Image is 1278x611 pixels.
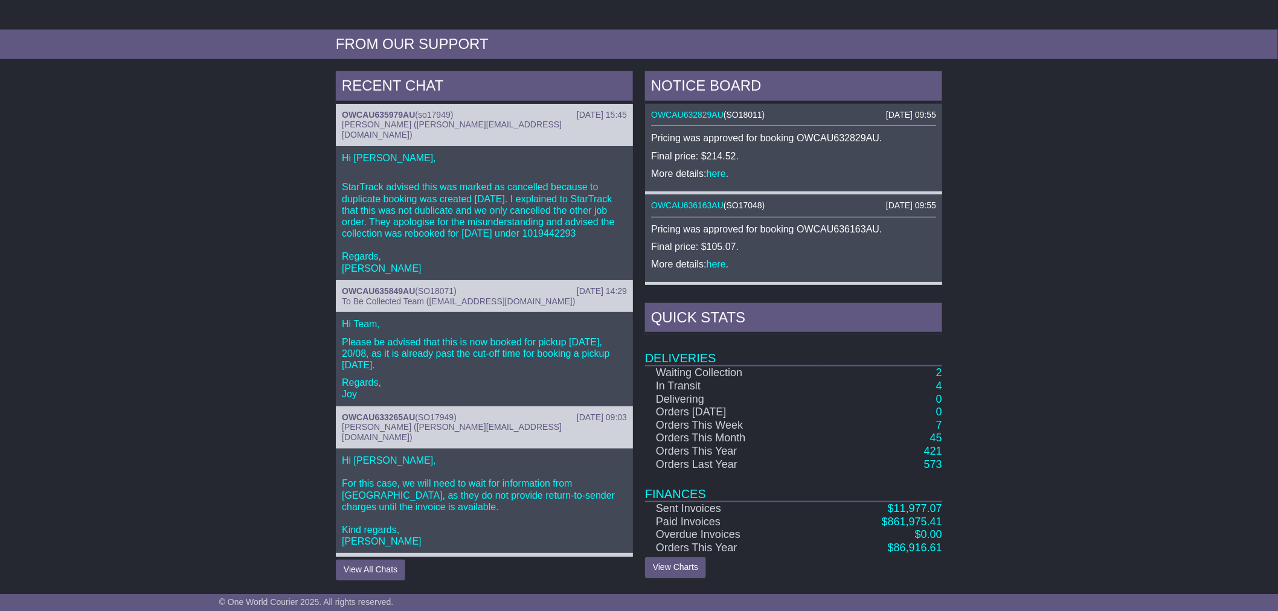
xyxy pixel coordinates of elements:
[886,110,936,120] div: [DATE] 09:55
[342,286,627,296] div: ( )
[707,168,726,179] a: here
[651,168,936,179] p: More details: .
[645,445,819,458] td: Orders This Year
[342,110,415,120] a: OWCAU635979AU
[418,412,454,422] span: SO17949
[342,152,627,164] p: Hi [PERSON_NAME],
[342,120,562,139] span: [PERSON_NAME] ([PERSON_NAME][EMAIL_ADDRESS][DOMAIN_NAME])
[336,560,405,581] button: View All Chats
[645,557,706,578] a: View Charts
[651,258,936,270] p: More details: .
[577,412,627,423] div: [DATE] 09:03
[342,110,627,120] div: ( )
[342,170,627,274] p: StarTrack advised this was marked as cancelled because to duplicate booking was created [DATE]. I...
[342,412,415,422] a: OWCAU633265AU
[727,110,762,120] span: SO18011
[336,36,942,53] div: FROM OUR SUPPORT
[645,471,942,502] td: Finances
[651,200,936,211] div: ( )
[645,419,819,432] td: Orders This Week
[936,393,942,405] a: 0
[645,303,942,336] div: Quick Stats
[894,542,942,554] span: 86,916.61
[645,406,819,419] td: Orders [DATE]
[645,380,819,393] td: In Transit
[651,110,936,120] div: ( )
[418,286,454,296] span: SO18071
[645,432,819,445] td: Orders This Month
[924,458,942,470] a: 573
[645,393,819,406] td: Delivering
[882,516,942,528] a: $861,975.41
[936,419,942,431] a: 7
[930,432,942,444] a: 45
[707,259,726,269] a: here
[915,528,942,540] a: $0.00
[645,366,819,380] td: Waiting Collection
[342,336,627,371] p: Please be advised that this is now booked for pickup [DATE], 20/08, as it is already past the cut...
[342,286,415,296] a: OWCAU635849AU
[888,502,942,514] a: $11,977.07
[342,296,575,306] span: To Be Collected Team ([EMAIL_ADDRESS][DOMAIN_NAME])
[651,241,936,252] p: Final price: $105.07.
[936,406,942,418] a: 0
[924,445,942,457] a: 421
[342,377,627,400] p: Regards, Joy
[651,132,936,144] p: Pricing was approved for booking OWCAU632829AU.
[888,516,942,528] span: 861,975.41
[342,422,562,442] span: [PERSON_NAME] ([PERSON_NAME][EMAIL_ADDRESS][DOMAIN_NAME])
[921,528,942,540] span: 0.00
[888,542,942,554] a: $86,916.61
[342,318,627,330] p: Hi Team,
[219,597,394,607] span: © One World Courier 2025. All rights reserved.
[645,542,819,555] td: Orders This Year
[651,223,936,235] p: Pricing was approved for booking OWCAU636163AU.
[894,502,942,514] span: 11,977.07
[577,110,627,120] div: [DATE] 15:45
[936,380,942,392] a: 4
[418,110,451,120] span: so17949
[651,150,936,162] p: Final price: $214.52.
[886,200,936,211] div: [DATE] 09:55
[651,110,724,120] a: OWCAU632829AU
[577,286,627,296] div: [DATE] 14:29
[645,458,819,472] td: Orders Last Year
[336,71,633,104] div: RECENT CHAT
[645,71,942,104] div: NOTICE BOARD
[645,502,819,516] td: Sent Invoices
[645,516,819,529] td: Paid Invoices
[342,455,627,548] p: Hi [PERSON_NAME], For this case, we will need to wait for information from [GEOGRAPHIC_DATA], as ...
[645,335,942,366] td: Deliveries
[936,366,942,379] a: 2
[342,412,627,423] div: ( )
[727,200,762,210] span: SO17048
[651,200,724,210] a: OWCAU636163AU
[645,528,819,542] td: Overdue Invoices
